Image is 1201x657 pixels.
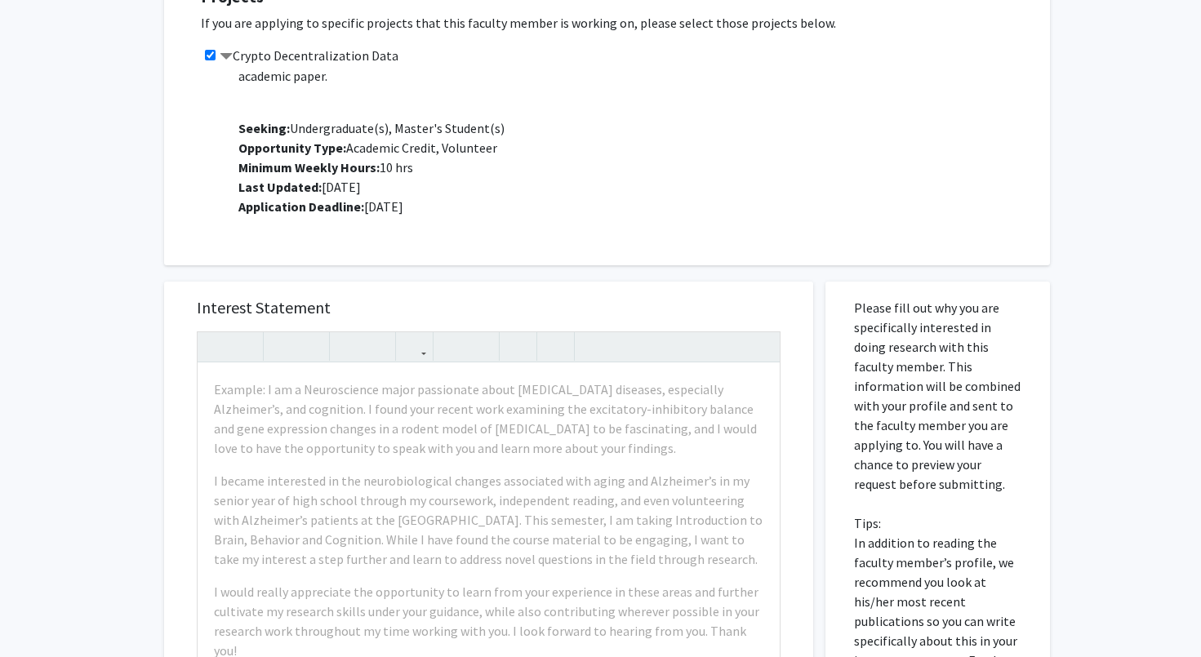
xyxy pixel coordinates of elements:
button: Superscript [334,332,363,361]
button: Redo (Ctrl + Y) [230,332,259,361]
button: Strong (Ctrl + B) [268,332,296,361]
span: Undergraduate(s), Master's Student(s) [238,120,505,136]
span: Academic Credit, Volunteer [238,140,497,156]
b: Application Deadline: [238,198,364,215]
button: Undo (Ctrl + Z) [202,332,230,361]
p: If you are applying to specific projects that this faculty member is working on, please select th... [201,13,1034,33]
button: Insert horizontal rule [541,332,570,361]
b: Seeking: [238,120,290,136]
button: Emphasis (Ctrl + I) [296,332,325,361]
h5: Interest Statement [197,298,781,317]
p: Please apply if [238,47,1034,86]
button: Ordered list [466,332,495,361]
span: 10 hrs [238,159,413,175]
b: Last Updated: [238,179,322,195]
span: you are interested in learning more about crypto, know how to code in python, and would like to g... [238,48,1021,84]
p: Example: I am a Neuroscience major passionate about [MEDICAL_DATA] diseases, especially Alzheimer... [214,380,763,458]
button: Link [400,332,429,361]
b: Opportunity Type: [238,140,346,156]
b: Minimum Weekly Hours: [238,159,380,175]
button: Subscript [363,332,391,361]
iframe: Chat [12,584,69,645]
span: [DATE] [238,179,361,195]
button: Unordered list [438,332,466,361]
button: Remove format [504,332,532,361]
p: I became interested in the neurobiological changes associated with aging and Alzheimer’s in my se... [214,471,763,569]
span: [DATE] [238,198,403,215]
button: Fullscreen [747,332,776,361]
label: Crypto Decentralization Data [220,46,398,65]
